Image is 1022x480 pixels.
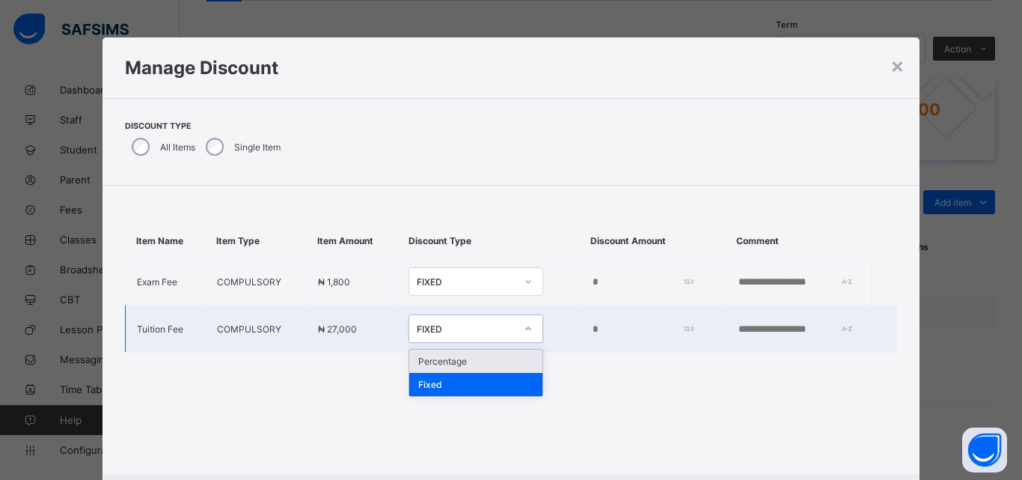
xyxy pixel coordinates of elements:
th: Item Name [125,224,205,258]
div: × [890,52,905,78]
th: Item Amount [306,224,397,258]
th: Comment [725,224,871,258]
div: Fixed [409,373,542,396]
span: Discount Type [125,121,284,131]
label: Single Item [234,142,281,153]
td: COMPULSORY [205,258,306,306]
button: Open asap [962,428,1007,473]
td: Exam Fee [125,258,205,306]
div: Percentage [409,350,542,373]
th: Discount Amount [579,224,725,258]
h1: Manage Discount [125,57,898,79]
label: All Items [160,142,195,153]
span: ₦ 27,000 [318,323,357,335]
div: FIXED [417,276,515,288]
td: Tuition Fee [125,306,205,353]
td: COMPULSORY [205,306,306,353]
th: Item Type [205,224,306,258]
span: ₦ 1,800 [318,276,350,288]
th: Discount Type [397,224,580,258]
div: FIXED [417,323,515,335]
